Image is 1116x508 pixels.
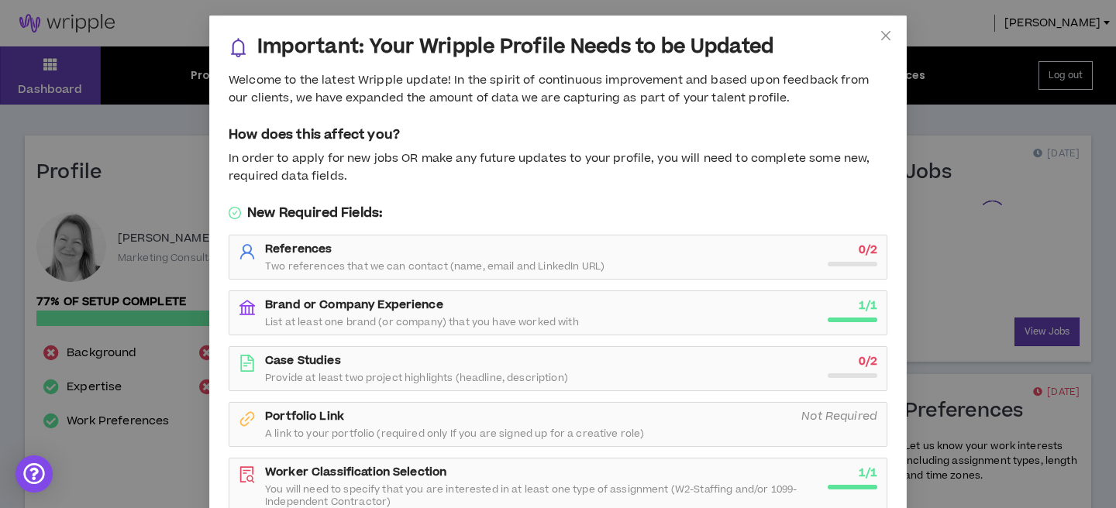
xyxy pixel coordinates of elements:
[265,372,568,384] span: Provide at least two project highlights (headline, description)
[265,316,579,328] span: List at least one brand (or company) that you have worked with
[859,297,877,314] strong: 1 / 1
[229,38,248,57] span: bell
[265,352,341,369] strong: Case Studies
[859,353,877,369] strong: 0 / 2
[229,72,887,107] div: Welcome to the latest Wripple update! In the spirit of continuous improvement and based upon feed...
[239,410,256,427] span: link
[257,35,773,60] h3: Important: Your Wripple Profile Needs to be Updated
[229,125,887,144] h5: How does this affect you?
[265,241,332,257] strong: References
[229,204,887,222] h5: New Required Fields:
[239,299,256,316] span: bank
[865,15,907,57] button: Close
[265,408,344,424] strong: Portfolio Link
[15,455,53,493] div: Open Intercom Messenger
[265,483,818,508] span: You will need to specify that you are interested in at least one type of assignment (W2-Staffing ...
[801,408,877,424] i: Not Required
[859,242,877,258] strong: 0 / 2
[265,427,644,440] span: A link to your portfolio (required only If you are signed up for a creative role)
[859,465,877,481] strong: 1 / 1
[265,297,443,313] strong: Brand or Company Experience
[229,150,887,185] div: In order to apply for new jobs OR make any future updates to your profile, you will need to compl...
[265,260,604,273] span: Two references that we can contact (name, email and LinkedIn URL)
[239,466,256,483] span: file-search
[239,355,256,372] span: file-text
[239,243,256,260] span: user
[880,29,892,42] span: close
[229,207,241,219] span: check-circle
[265,464,446,480] strong: Worker Classification Selection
